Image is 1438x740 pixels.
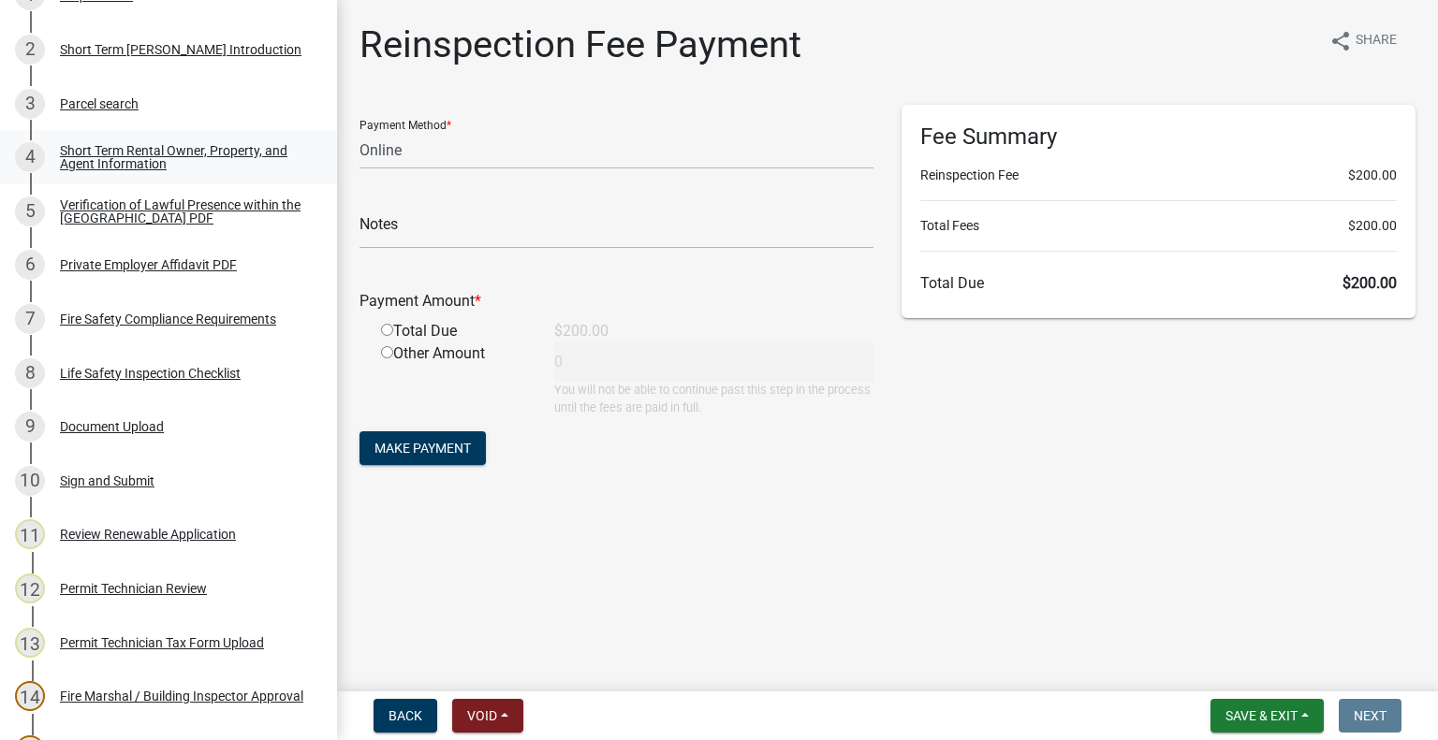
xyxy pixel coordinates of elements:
div: Total Due [367,320,540,342]
div: 7 [15,304,45,334]
li: Total Fees [920,216,1397,236]
div: 12 [15,573,45,603]
span: $200.00 [1348,166,1397,185]
button: Next [1339,699,1401,733]
div: Review Renewable Application [60,528,236,541]
button: Back [374,699,437,733]
span: Void [467,708,497,723]
span: Next [1354,708,1387,723]
div: 2 [15,35,45,65]
span: Share [1356,30,1397,52]
div: 3 [15,89,45,119]
div: Permit Technician Tax Form Upload [60,636,264,649]
div: Fire Safety Compliance Requirements [60,312,276,326]
span: Make Payment [374,441,471,456]
div: 13 [15,628,45,658]
div: Other Amount [367,342,540,416]
div: 11 [15,519,45,549]
span: $200.00 [1343,274,1397,292]
div: Sign and Submit [60,474,154,487]
div: Short Term [PERSON_NAME] Introduction [60,43,301,56]
span: Back [389,708,422,723]
button: Make Payment [359,431,486,465]
div: Parcel search [60,97,139,110]
div: Short Term Rental Owner, Property, and Agent Information [60,144,307,170]
div: 6 [15,250,45,280]
button: Void [452,699,523,733]
div: 4 [15,142,45,172]
h1: Reinspection Fee Payment [359,22,801,67]
li: Reinspection Fee [920,166,1397,185]
i: share [1329,30,1352,52]
button: shareShare [1314,22,1412,59]
div: Private Employer Affidavit PDF [60,258,237,271]
div: 8 [15,358,45,388]
div: 5 [15,196,45,226]
div: Document Upload [60,420,164,433]
div: Permit Technician Review [60,582,207,595]
div: Verification of Lawful Presence within the [GEOGRAPHIC_DATA] PDF [60,198,307,225]
h6: Total Due [920,274,1397,292]
div: 9 [15,412,45,442]
div: Fire Marshal / Building Inspector Approval [60,689,303,703]
div: 14 [15,681,45,711]
span: $200.00 [1348,216,1397,236]
div: 10 [15,466,45,496]
div: Life Safety Inspection Checklist [60,367,241,380]
span: Save & Exit [1225,708,1298,723]
button: Save & Exit [1211,699,1324,733]
div: Payment Amount [345,290,888,312]
h6: Fee Summary [920,123,1397,151]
